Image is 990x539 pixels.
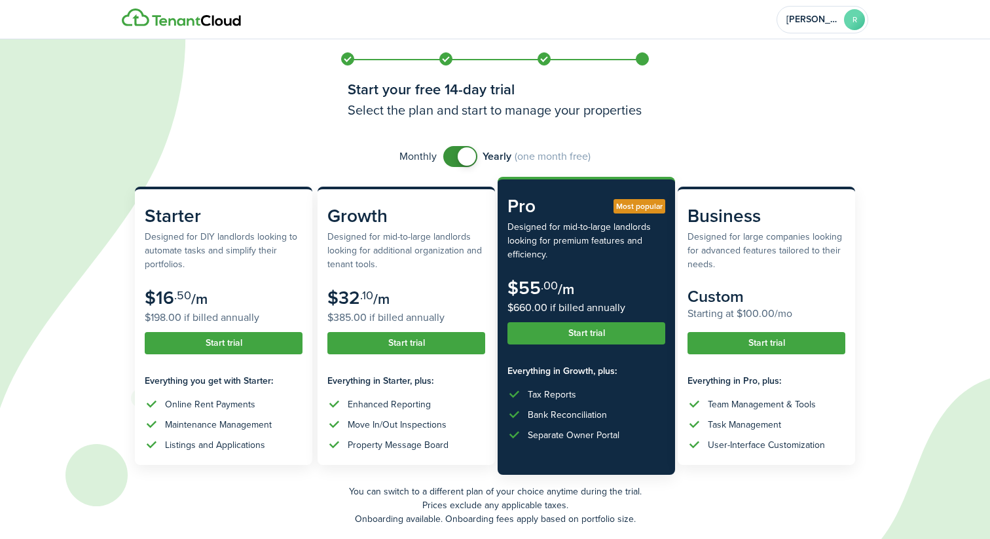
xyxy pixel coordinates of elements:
subscription-pricing-card-title: Business [687,202,845,230]
iframe: Chat Widget [925,476,990,539]
h3: Select the plan and start to manage your properties [348,100,642,120]
subscription-pricing-card-title: Growth [327,202,485,230]
span: Most popular [616,200,663,212]
div: Listings and Applications [165,438,265,452]
avatar-text: R [844,9,865,30]
div: Separate Owner Portal [528,428,619,442]
subscription-pricing-card-features-title: Everything in Growth, plus: [507,364,665,378]
subscription-pricing-card-price-amount: $16 [145,284,174,311]
p: You can switch to a different plan of your choice anytime during the trial. Prices exclude any ap... [135,485,855,526]
subscription-pricing-card-features-title: Everything you get with Starter: [145,374,302,388]
div: Team Management & Tools [708,398,816,411]
subscription-pricing-card-price-amount: $32 [327,284,360,311]
subscription-pricing-card-features-title: Everything in Starter, plus: [327,374,485,388]
subscription-pricing-card-price-annual: $198.00 if billed annually [145,310,302,325]
div: Online Rent Payments [165,398,255,411]
subscription-pricing-card-description: Designed for mid-to-large landlords looking for premium features and efficiency. [507,220,665,261]
subscription-pricing-card-title: Starter [145,202,302,230]
subscription-pricing-card-description: Designed for mid-to-large landlords looking for additional organization and tenant tools. [327,230,485,271]
subscription-pricing-card-description: Designed for large companies looking for advanced features tailored to their needs. [687,230,845,271]
div: Bank Reconciliation [528,408,607,422]
span: Ryan [786,15,839,24]
button: Start trial [687,332,845,354]
subscription-pricing-card-price-period: /m [191,288,208,310]
button: Start trial [507,322,665,344]
div: Task Management [708,418,781,432]
span: Monthly [399,149,437,164]
div: Tax Reports [528,388,576,401]
subscription-pricing-card-price-annual: $385.00 if billed annually [327,310,485,325]
subscription-pricing-card-price-cents: .10 [360,287,373,304]
subscription-pricing-card-description: Designed for DIY landlords looking to automate tasks and simplify their portfolios. [145,230,302,271]
subscription-pricing-card-price-cents: .00 [541,277,558,294]
subscription-pricing-card-price-annual: Starting at $100.00/mo [687,306,845,322]
subscription-pricing-card-title: Pro [507,193,665,220]
div: User-Interface Customization [708,438,825,452]
subscription-pricing-card-price-annual: $660.00 if billed annually [507,300,665,316]
div: Enhanced Reporting [348,398,431,411]
div: Move In/Out Inspections [348,418,447,432]
div: Maintenance Management [165,418,272,432]
subscription-pricing-card-price-period: /m [373,288,390,310]
button: Open menu [777,6,868,33]
subscription-pricing-card-price-cents: .50 [174,287,191,304]
subscription-pricing-card-price-amount: $55 [507,274,541,301]
div: Property Message Board [348,438,449,452]
subscription-pricing-card-features-title: Everything in Pro, plus: [687,374,845,388]
button: Start trial [327,332,485,354]
button: Start trial [145,332,302,354]
h1: Start your free 14-day trial [348,79,642,100]
subscription-pricing-card-price-period: /m [558,278,574,300]
img: Logo [122,9,241,27]
subscription-pricing-card-price-amount: Custom [687,284,744,308]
